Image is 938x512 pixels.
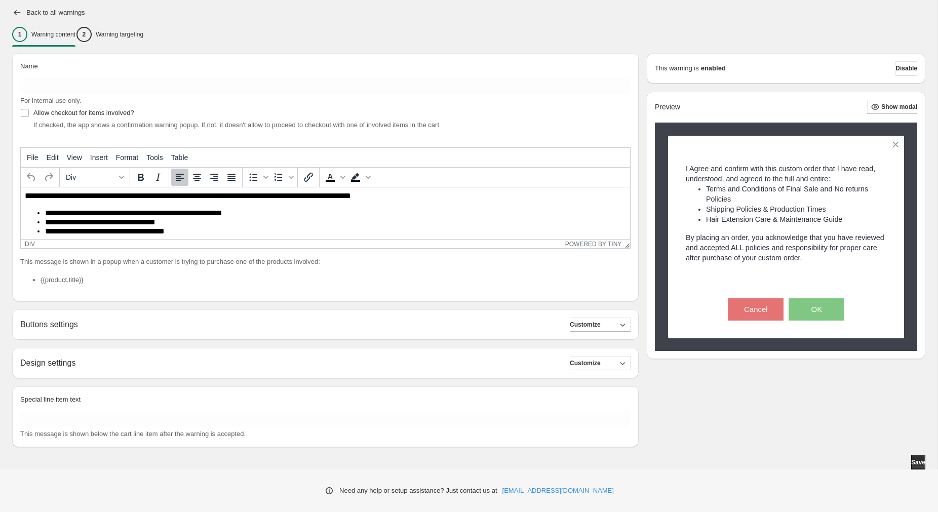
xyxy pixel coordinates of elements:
span: Name [20,62,38,70]
div: I Agree and confirm with this custom order that I have read, understood, and agreed to the full a... [686,164,887,184]
span: Show modal [881,103,917,111]
button: Align center [188,169,206,186]
span: Disable [895,64,917,72]
h2: Design settings [20,358,75,368]
span: Insert [90,153,108,162]
div: Text color [322,169,347,186]
span: If checked, the app shows a confirmation warning popup. If not, it doesn't allow to proceed to ch... [33,121,439,129]
span: File [27,153,38,162]
button: Formats [62,169,128,186]
div: By placing an order, you acknowledge that you have reviewed and accepted ALL policies and respons... [686,232,887,263]
button: Show modal [867,100,917,114]
div: Numbered list [270,169,295,186]
span: This message is shown below the cart line item after the warning is accepted. [20,430,246,438]
button: Align right [206,169,223,186]
h2: Back to all warnings [26,9,85,17]
span: Customize [570,359,601,367]
li: {{product.title}} [41,275,631,285]
span: Div [66,173,115,181]
div: Bullet list [245,169,270,186]
button: 1Warning content [12,24,75,45]
div: Resize [621,240,630,248]
span: Table [171,153,188,162]
button: Disable [895,61,917,75]
div: div [25,241,35,248]
span: For internal use only. [20,97,81,104]
span: Save [911,458,925,466]
p: Warning targeting [96,30,143,38]
span: Customize [570,321,601,329]
p: This message is shown in a popup when a customer is trying to purchase one of the products involved: [20,257,631,267]
button: Italic [149,169,167,186]
button: Cancel [728,298,784,321]
h2: Preview [655,103,680,111]
div: 2 [76,27,92,42]
span: Special line item text [20,396,81,403]
button: Align left [171,169,188,186]
iframe: Rich Text Area [21,187,630,239]
button: Customize [570,356,631,370]
strong: enabled [701,63,726,73]
span: Format [116,153,138,162]
li: Shipping Policies & Production Times [706,204,887,214]
li: Terms and Conditions of Final Sale and No returns Policies [706,184,887,204]
button: Insert/edit link [300,169,317,186]
span: Tools [146,153,163,162]
button: 2Warning targeting [76,24,143,45]
span: Edit [47,153,59,162]
button: Justify [223,169,240,186]
button: Undo [23,169,40,186]
body: Rich Text Area. Press ALT-0 for help. [4,4,605,84]
div: Background color [347,169,372,186]
h2: Buttons settings [20,320,78,329]
div: 1 [12,27,27,42]
button: OK [789,298,844,321]
button: Redo [40,169,57,186]
button: Save [911,455,925,469]
button: Bold [132,169,149,186]
span: View [67,153,82,162]
span: Allow checkout for items involved? [33,109,134,116]
a: [EMAIL_ADDRESS][DOMAIN_NAME] [502,486,614,496]
p: This warning is [655,63,699,73]
a: Powered by Tiny [565,241,622,248]
p: Warning content [31,30,75,38]
li: Hair Extension Care & Maintenance Guide [706,214,887,224]
button: Customize [570,318,631,332]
